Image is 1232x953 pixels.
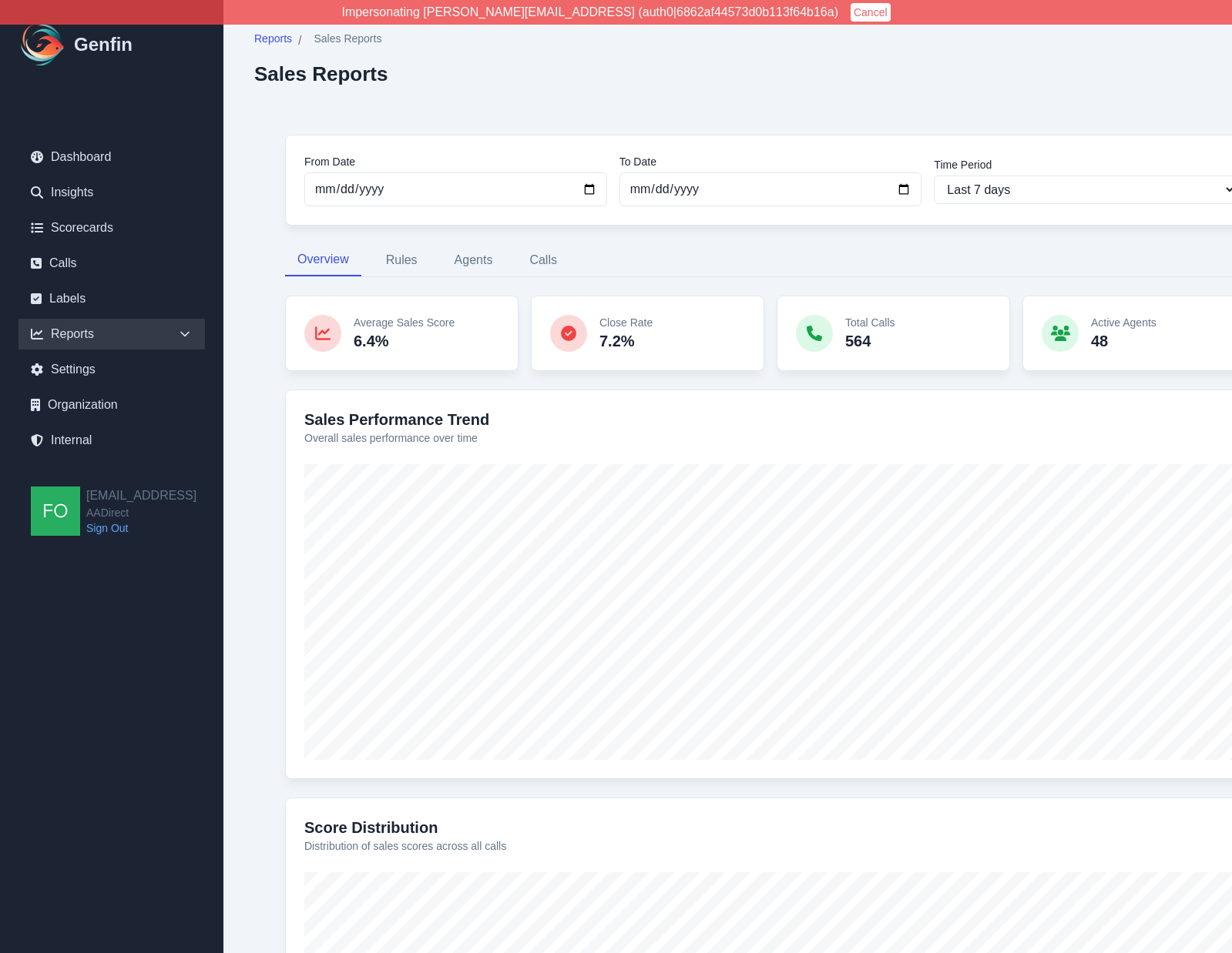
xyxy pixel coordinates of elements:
[354,315,455,330] p: Average Sales Score
[285,244,361,276] button: Overview
[851,3,891,22] button: Cancel
[354,330,455,352] p: 6.4%
[298,32,301,50] span: /
[845,315,895,330] p: Total Calls
[86,487,196,505] h2: [EMAIL_ADDRESS]
[304,154,607,169] label: From Date
[254,31,292,50] a: Reports
[18,142,205,172] a: Dashboard
[18,319,205,349] div: Reports
[619,154,922,169] label: To Date
[845,330,895,352] p: 564
[86,505,196,520] span: AADirect
[18,283,205,314] a: Labels
[599,315,653,330] p: Close Rate
[18,354,205,385] a: Settings
[74,32,133,57] h1: Genfin
[1091,315,1156,330] p: Active Agents
[442,244,505,276] button: Agents
[517,244,569,276] button: Calls
[18,177,205,208] a: Insights
[18,20,68,69] img: Logo
[314,31,381,46] span: Sales Reports
[18,390,205,420] a: Organization
[18,212,205,243] a: Scorecards
[1091,330,1156,352] p: 48
[18,248,205,279] a: Calls
[374,244,430,276] button: Rules
[599,330,653,352] p: 7.2%
[31,487,80,536] img: founders@genfin.ai
[86,520,196,536] a: Sign Out
[18,425,205,456] a: Internal
[254,31,292,46] span: Reports
[254,62,388,85] h2: Sales Reports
